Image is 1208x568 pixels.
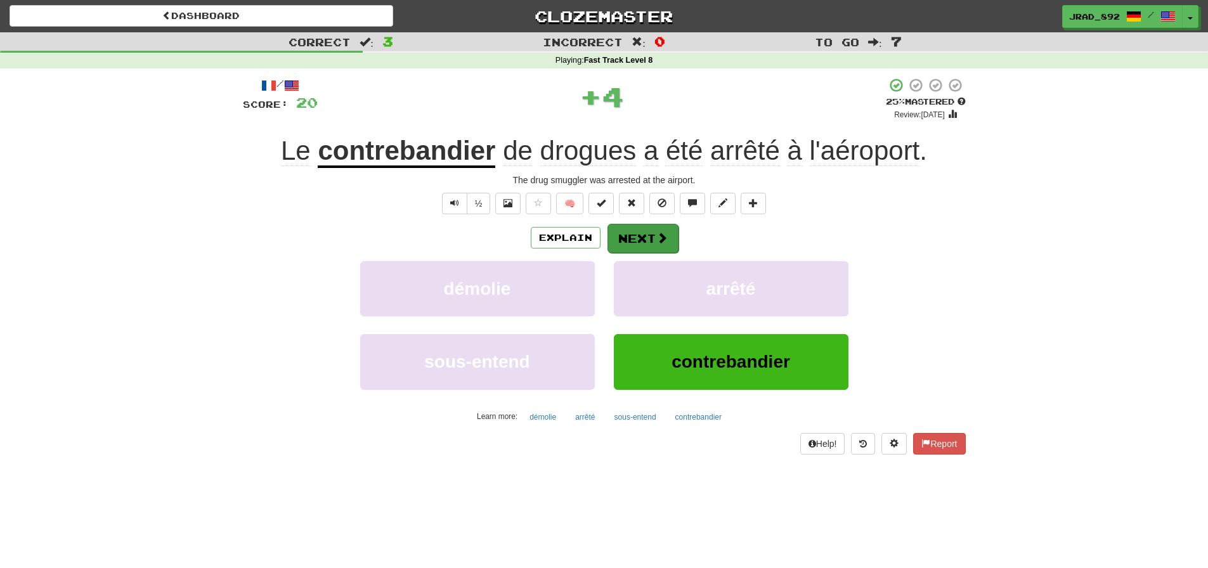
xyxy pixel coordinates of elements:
button: Discuss sentence (alt+u) [680,193,705,214]
button: ½ [467,193,491,214]
span: Incorrect [543,35,623,48]
button: Show image (alt+x) [495,193,521,214]
span: Correct [289,35,351,48]
span: To go [815,35,859,48]
span: jrad_892 [1069,11,1120,22]
span: : [868,37,882,48]
span: démolie [444,279,511,299]
strong: Fast Track Level 8 [584,56,653,65]
div: Text-to-speech controls [439,193,491,214]
span: de [503,136,533,166]
span: 7 [891,34,902,49]
span: 4 [602,81,624,112]
span: arrêté [706,279,756,299]
span: Score: [243,99,289,110]
span: 3 [382,34,393,49]
button: Edit sentence (alt+d) [710,193,736,214]
button: Explain [531,227,601,248]
span: + [580,77,602,115]
u: contrebandier [318,136,495,168]
span: sous-entend [424,352,529,371]
button: Set this sentence to 100% Mastered (alt+m) [588,193,614,214]
a: Dashboard [10,5,393,27]
span: drogues [540,136,637,166]
button: Reset to 0% Mastered (alt+r) [619,193,644,214]
button: Ignore sentence (alt+i) [649,193,675,214]
small: Review: [DATE] [894,110,945,119]
span: à [787,136,802,166]
button: Add to collection (alt+a) [741,193,766,214]
button: contrebandier [614,334,848,389]
button: Favorite sentence (alt+f) [526,193,551,214]
span: 25 % [886,96,905,106]
span: / [1148,10,1154,19]
div: The drug smuggler was arrested at the airport. [243,174,966,186]
span: Le [281,136,311,166]
span: arrêté [710,136,780,166]
div: Mastered [886,96,966,108]
a: jrad_892 / [1062,5,1183,28]
div: / [243,77,318,93]
span: : [632,37,646,48]
span: a [644,136,658,166]
span: . [495,136,927,166]
small: Learn more: [477,412,517,421]
span: 0 [654,34,665,49]
button: contrebandier [668,408,729,427]
button: démolie [360,261,595,316]
button: sous-entend [360,334,595,389]
button: Next [607,224,679,253]
button: arrêté [568,408,602,427]
button: Report [913,433,965,455]
span: été [666,136,703,166]
button: sous-entend [607,408,663,427]
button: arrêté [614,261,848,316]
span: 20 [296,94,318,110]
a: Clozemaster [412,5,796,27]
button: 🧠 [556,193,583,214]
button: démolie [523,408,563,427]
span: contrebandier [672,352,790,371]
button: Round history (alt+y) [851,433,875,455]
button: Help! [800,433,845,455]
button: Play sentence audio (ctl+space) [442,193,467,214]
span: l'aéroport [810,136,920,166]
span: : [360,37,373,48]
